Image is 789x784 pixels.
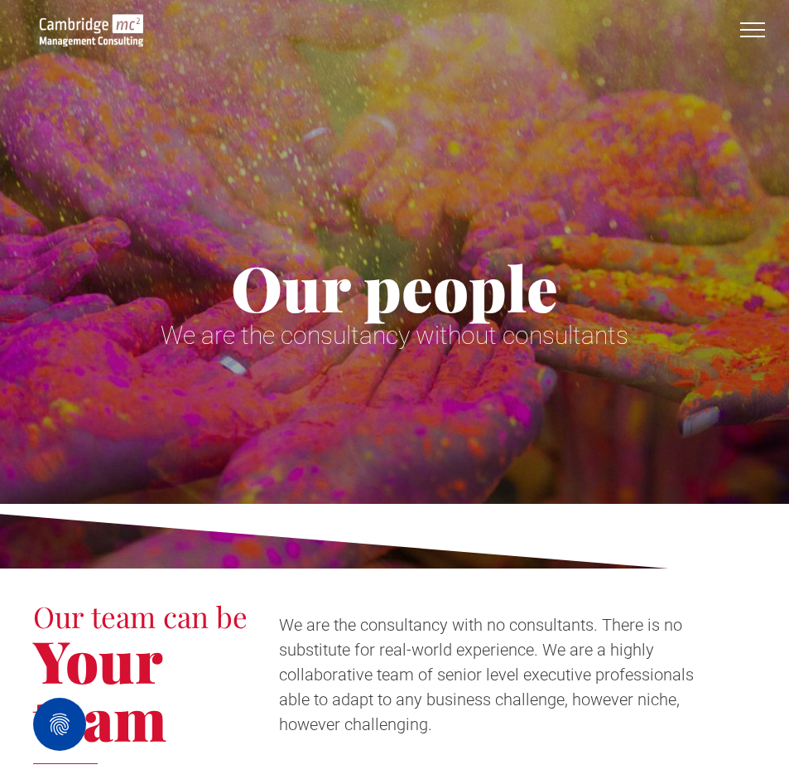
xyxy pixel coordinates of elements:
[231,245,558,328] span: Our people
[161,321,628,350] span: We are the consultancy without consultants
[731,8,774,51] button: menu
[40,17,143,34] a: Your Business Transformed | Cambridge Management Consulting
[279,615,694,734] span: We are the consultancy with no consultants. There is no substitute for real-world experience. We ...
[40,14,143,46] img: Cambridge Management Logo
[33,597,248,636] span: Our team can be
[33,621,166,757] span: Your team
